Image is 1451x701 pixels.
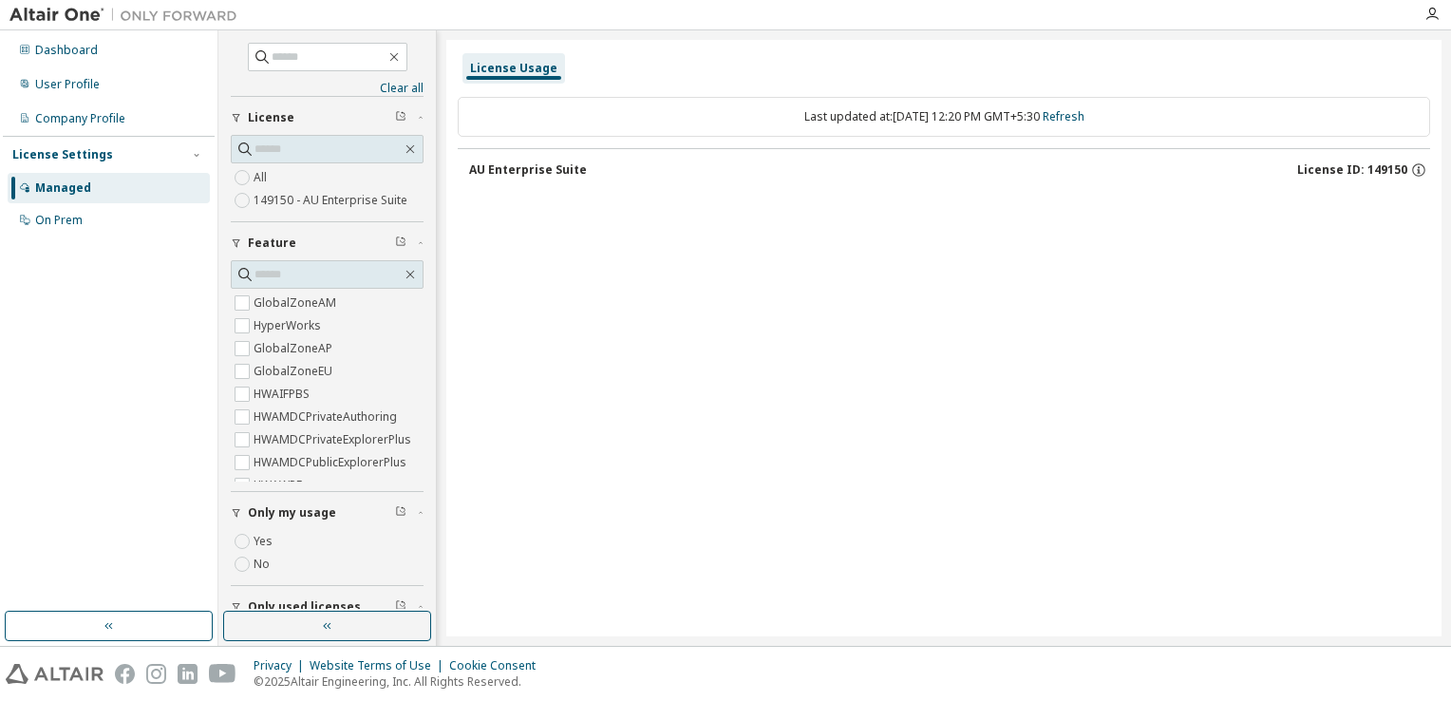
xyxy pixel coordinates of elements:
[254,658,310,673] div: Privacy
[209,664,236,684] img: youtube.svg
[231,97,424,139] button: License
[254,553,273,576] label: No
[395,236,406,251] span: Clear filter
[231,492,424,534] button: Only my usage
[395,110,406,125] span: Clear filter
[1043,108,1084,124] a: Refresh
[254,474,306,497] label: HWAWPF
[12,147,113,162] div: License Settings
[254,406,401,428] label: HWAMDCPrivateAuthoring
[35,77,100,92] div: User Profile
[6,664,104,684] img: altair_logo.svg
[395,505,406,521] span: Clear filter
[35,213,83,228] div: On Prem
[248,110,294,125] span: License
[9,6,247,25] img: Altair One
[178,664,198,684] img: linkedin.svg
[395,599,406,615] span: Clear filter
[254,451,410,474] label: HWAMDCPublicExplorerPlus
[254,337,336,360] label: GlobalZoneAP
[248,236,296,251] span: Feature
[254,383,313,406] label: HWAIFPBS
[231,222,424,264] button: Feature
[248,505,336,521] span: Only my usage
[449,658,547,673] div: Cookie Consent
[254,673,547,690] p: © 2025 Altair Engineering, Inc. All Rights Reserved.
[469,162,587,178] div: AU Enterprise Suite
[115,664,135,684] img: facebook.svg
[248,599,361,615] span: Only used licenses
[254,360,336,383] label: GlobalZoneEU
[254,189,411,212] label: 149150 - AU Enterprise Suite
[254,530,276,553] label: Yes
[470,61,557,76] div: License Usage
[35,180,91,196] div: Managed
[35,111,125,126] div: Company Profile
[1297,162,1407,178] span: License ID: 149150
[254,166,271,189] label: All
[35,43,98,58] div: Dashboard
[254,292,340,314] label: GlobalZoneAM
[254,314,325,337] label: HyperWorks
[469,149,1430,191] button: AU Enterprise SuiteLicense ID: 149150
[231,586,424,628] button: Only used licenses
[310,658,449,673] div: Website Terms of Use
[231,81,424,96] a: Clear all
[254,428,415,451] label: HWAMDCPrivateExplorerPlus
[458,97,1430,137] div: Last updated at: [DATE] 12:20 PM GMT+5:30
[146,664,166,684] img: instagram.svg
